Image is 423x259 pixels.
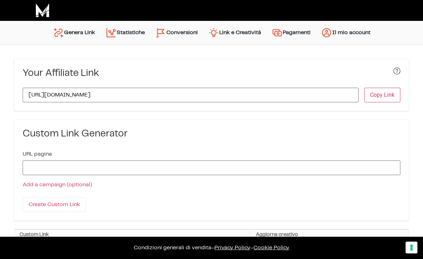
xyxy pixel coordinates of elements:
[203,24,266,41] a: Link e Creatività
[272,27,283,38] img: payments.svg
[251,229,409,241] th: Aggiorna creativo
[321,27,332,38] img: account.svg
[214,245,250,250] a: Privacy Policy
[105,27,117,38] img: stats.svg
[208,27,219,38] img: creativity.svg
[100,24,150,41] a: Statistiche
[155,27,166,38] img: conversion-2.svg
[316,24,376,41] a: Il mio account
[23,68,99,79] h3: Your Affiliate Link
[253,245,289,250] span: Cookie Policy
[23,182,92,187] a: Add a campaign (optional)
[150,24,203,41] a: Conversioni
[53,27,64,38] img: generate-link.svg
[364,88,400,102] button: Copy Link
[7,244,416,252] p: – –
[48,24,100,41] a: Genera Link
[406,242,417,253] button: Le tue preferenze relative al consenso per le tecnologie di tracciamento
[23,151,52,157] label: URL pagina
[266,24,316,41] a: Pagamenti
[23,197,86,212] input: Create Custom Link
[48,21,376,45] nav: Menu principale
[23,128,400,140] h3: Custom Link Generator
[134,245,211,250] a: Condizioni generali di vendita
[14,229,251,241] th: Custom Link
